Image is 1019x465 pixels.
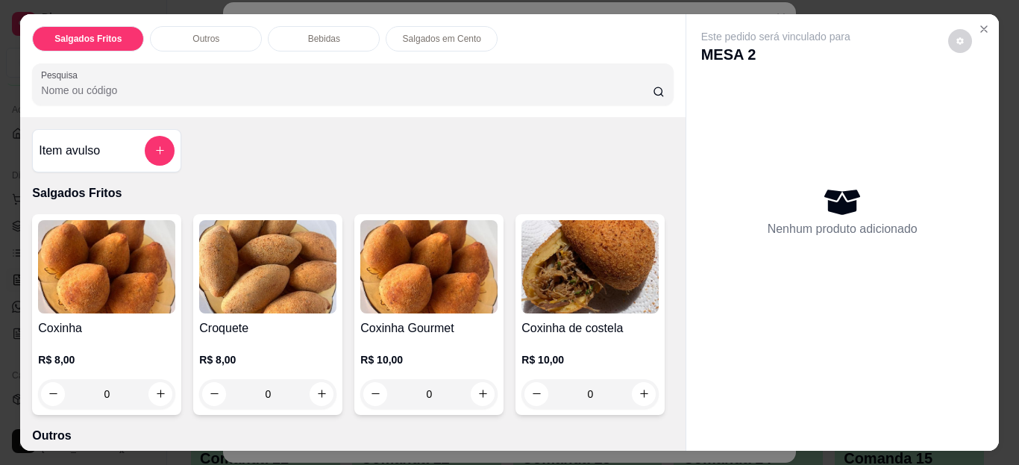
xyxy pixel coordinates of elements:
button: decrease-product-quantity [524,382,548,406]
button: increase-product-quantity [632,382,656,406]
img: product-image [360,220,498,313]
p: Salgados em Cento [403,33,481,45]
img: product-image [199,220,336,313]
h4: Coxinha de costela [521,319,659,337]
p: Outros [192,33,219,45]
p: MESA 2 [701,44,850,65]
p: R$ 10,00 [521,352,659,367]
p: Este pedido será vinculado para [701,29,850,44]
h4: Coxinha [38,319,175,337]
button: decrease-product-quantity [202,382,226,406]
button: add-separate-item [145,136,175,166]
button: decrease-product-quantity [948,29,972,53]
label: Pesquisa [41,69,83,81]
input: Pesquisa [41,83,653,98]
p: Bebidas [308,33,340,45]
p: Salgados Fritos [32,184,673,202]
img: product-image [521,220,659,313]
button: increase-product-quantity [471,382,495,406]
p: R$ 8,00 [199,352,336,367]
h4: Coxinha Gourmet [360,319,498,337]
button: increase-product-quantity [148,382,172,406]
p: Nenhum produto adicionado [768,220,918,238]
button: increase-product-quantity [310,382,333,406]
button: Close [972,17,996,41]
h4: Croquete [199,319,336,337]
button: decrease-product-quantity [41,382,65,406]
p: Outros [32,427,673,445]
h4: Item avulso [39,142,100,160]
p: R$ 10,00 [360,352,498,367]
button: decrease-product-quantity [363,382,387,406]
p: Salgados Fritos [54,33,122,45]
img: product-image [38,220,175,313]
p: R$ 8,00 [38,352,175,367]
